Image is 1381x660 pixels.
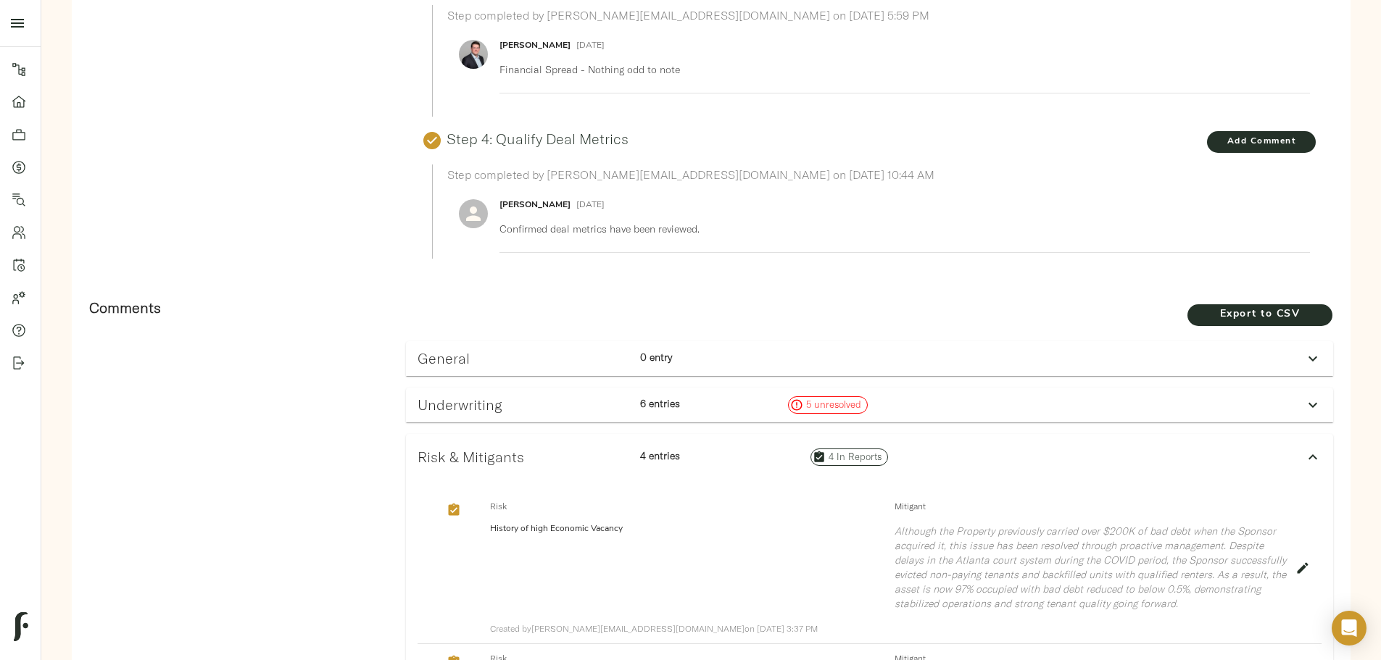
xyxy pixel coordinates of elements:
h6: Step completed by [PERSON_NAME][EMAIL_ADDRESS][DOMAIN_NAME] on [DATE] 5:59 PM [447,5,1310,25]
div: Underwriting6 entries5 unresolved [406,388,1333,422]
h3: Risk & Mitigants [418,448,629,465]
button: Click to remove from Reports [444,501,463,519]
span: Risk [490,499,883,514]
div: Open Intercom Messenger [1332,611,1367,646]
h3: General [418,350,629,367]
a: Step 4: Qualify Deal Metrics [447,130,629,148]
span: [DATE] [576,201,605,209]
p: Although the Property previously carried over $200K of bad debt when the Sponsor acquired it, thi... [895,524,1287,611]
strong: 0 entry [640,351,672,364]
button: Add Comment [1207,131,1316,153]
img: logo [14,612,28,641]
span: Mitigant [895,499,1287,514]
strong: [PERSON_NAME] [499,201,571,209]
strong: Comments [89,298,161,317]
span: [DATE] [576,41,605,50]
p: Confirmed deal metrics have been reviewed. [499,222,1298,236]
strong: 4 entries [640,449,680,462]
p: Financial Spread - Nothing odd to note [499,62,1298,77]
h6: Step completed by [PERSON_NAME][EMAIL_ADDRESS][DOMAIN_NAME] on [DATE] 10:44 AM [447,164,1310,185]
h3: Underwriting [418,396,629,413]
span: 4 In Reports [823,450,887,464]
span: 5 unresolved [800,398,867,412]
button: Export to CSV [1187,304,1332,326]
div: General0 entry [406,341,1333,376]
strong: [PERSON_NAME] [499,41,571,50]
strong: 6 entries [640,397,680,410]
div: Risk & Mitigants4 entries4 In Reports [406,434,1333,480]
span: Export to CSV [1202,306,1318,324]
span: Created by [PERSON_NAME][EMAIL_ADDRESS][DOMAIN_NAME] on [DATE] 3:37 PM [490,623,818,634]
img: ACg8ocIz5g9J6yCiuTqIbLSOf7QS26iXPmlYHhlR4Dia-I2p_gZrFA=s96-c [459,40,488,69]
p: History of high Economic Vacancy [490,522,883,535]
span: Add Comment [1207,134,1316,149]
